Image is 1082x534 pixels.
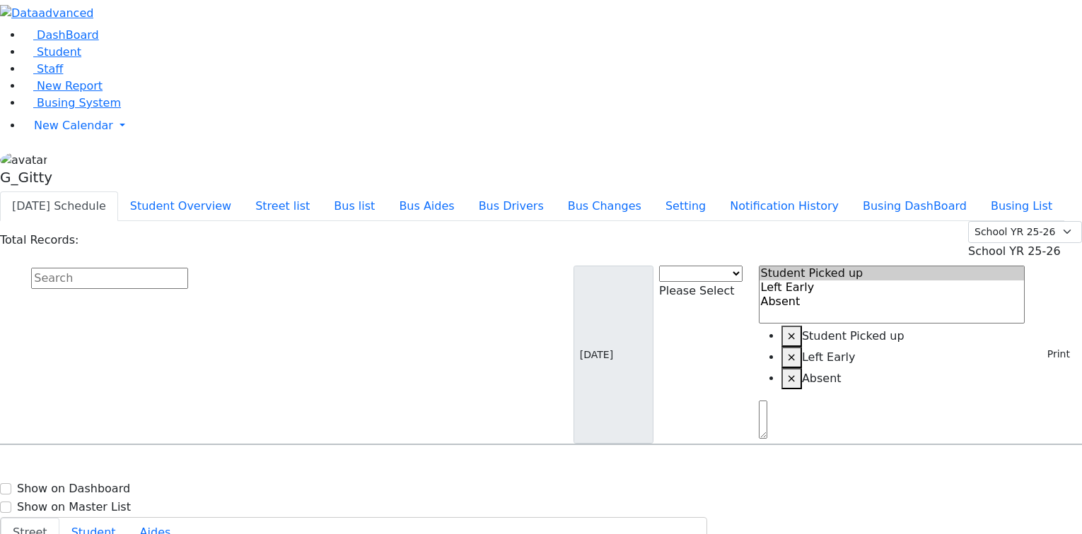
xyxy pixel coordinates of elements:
[1030,343,1076,365] button: Print
[23,28,99,42] a: DashBoard
[759,400,767,439] textarea: Search
[760,266,1025,280] option: Student Picked up
[968,244,1061,258] span: School YR 25-26
[243,191,322,221] button: Street list
[556,191,653,221] button: Bus Changes
[851,191,979,221] button: Busing DashBoard
[802,329,904,343] span: Student Picked up
[718,191,851,221] button: Notification History
[802,372,842,385] span: Absent
[118,191,243,221] button: Student Overview
[37,28,99,42] span: DashBoard
[787,350,796,364] span: ×
[17,480,130,497] label: Show on Dashboard
[37,79,103,93] span: New Report
[37,45,81,59] span: Student
[781,347,802,368] button: Remove item
[31,268,188,289] input: Search
[23,45,81,59] a: Student
[781,368,1025,389] li: Absent
[802,350,856,364] span: Left Early
[23,112,1082,140] a: New Calendar
[781,326,802,347] button: Remove item
[34,119,113,132] span: New Calendar
[17,499,131,516] label: Show on Master List
[781,326,1025,347] li: Student Picked up
[23,96,121,109] a: Busing System
[979,191,1064,221] button: Busing List
[387,191,466,221] button: Bus Aides
[23,79,103,93] a: New Report
[760,295,1025,309] option: Absent
[781,368,802,389] button: Remove item
[968,221,1082,243] select: Default select example
[659,284,734,297] span: Please Select
[787,329,796,343] span: ×
[781,347,1025,368] li: Left Early
[37,62,63,76] span: Staff
[23,62,63,76] a: Staff
[467,191,556,221] button: Bus Drivers
[322,191,387,221] button: Bus list
[760,280,1025,295] option: Left Early
[787,372,796,385] span: ×
[653,191,718,221] button: Setting
[37,96,121,109] span: Busing System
